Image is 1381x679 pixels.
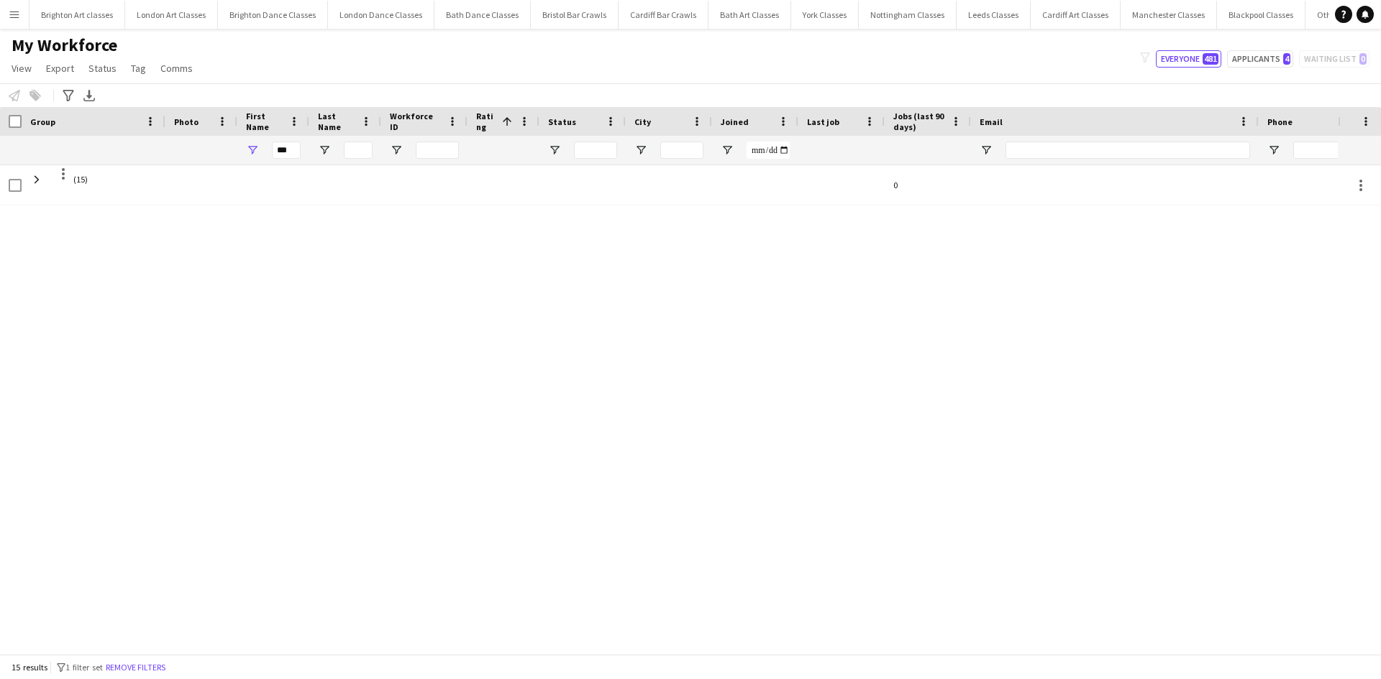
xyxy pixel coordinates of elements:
input: Last Name Filter Input [344,142,373,159]
div: 0 [885,165,971,205]
span: Status [88,62,117,75]
a: Status [83,59,122,78]
input: City Filter Input [660,142,703,159]
a: Comms [155,59,199,78]
span: First Name [246,111,283,132]
button: Brighton Art classes [29,1,125,29]
input: Email Filter Input [1006,142,1250,159]
span: 4 [1283,53,1290,65]
button: Open Filter Menu [1267,144,1280,157]
span: Jobs (last 90 days) [893,111,945,132]
button: Manchester Classes [1121,1,1217,29]
button: London Art Classes [125,1,218,29]
span: Status [548,116,576,127]
span: Last job [807,116,839,127]
input: Workforce ID Filter Input [416,142,459,159]
button: Leeds Classes [957,1,1031,29]
button: Bath Art Classes [708,1,791,29]
span: View [12,62,32,75]
input: Joined Filter Input [747,142,790,159]
span: City [634,116,651,127]
button: Open Filter Menu [721,144,734,157]
button: Brighton Dance Classes [218,1,328,29]
a: Tag [125,59,152,78]
button: Blackpool Classes [1217,1,1305,29]
button: Applicants4 [1227,50,1293,68]
span: Phone [1267,116,1293,127]
button: Open Filter Menu [246,144,259,157]
button: Cardiff Art Classes [1031,1,1121,29]
span: 481 [1203,53,1218,65]
span: Tag [131,62,146,75]
input: First Name Filter Input [272,142,301,159]
button: Open Filter Menu [390,144,403,157]
span: Group [30,116,55,127]
span: My Workforce [12,34,117,56]
span: Workforce ID [390,111,442,132]
button: Open Filter Menu [634,144,647,157]
a: Export [40,59,80,78]
button: Bristol Bar Crawls [531,1,619,29]
span: Last Name [318,111,355,132]
input: Status Filter Input [574,142,617,159]
span: Email [980,116,1003,127]
button: Remove filters [103,660,168,675]
span: Joined [721,116,749,127]
button: Open Filter Menu [548,144,561,157]
button: Other Cities [1305,1,1372,29]
button: Bath Dance Classes [434,1,531,29]
span: Rating [476,111,496,132]
button: Open Filter Menu [318,144,331,157]
span: (15) [73,165,88,193]
button: London Dance Classes [328,1,434,29]
button: Cardiff Bar Crawls [619,1,708,29]
span: Export [46,62,74,75]
button: York Classes [791,1,859,29]
span: Photo [174,116,199,127]
a: View [6,59,37,78]
app-action-btn: Advanced filters [60,87,77,104]
app-action-btn: Export XLSX [81,87,98,104]
button: Everyone481 [1156,50,1221,68]
span: 1 filter set [65,662,103,673]
span: Comms [160,62,193,75]
button: Open Filter Menu [980,144,993,157]
button: Nottingham Classes [859,1,957,29]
